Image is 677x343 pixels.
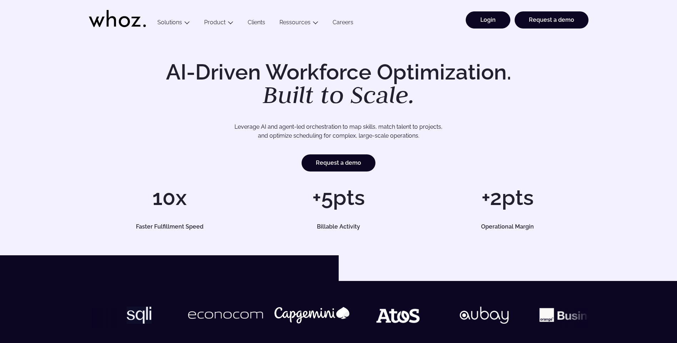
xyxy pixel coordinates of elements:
[97,224,242,230] h5: Faster Fulfillment Speed
[197,19,241,29] button: Product
[241,19,272,29] a: Clients
[263,79,415,110] em: Built to Scale.
[114,122,564,140] p: Leverage AI and agent-led orchestration to map skills, match talent to projects, and optimize sch...
[156,61,521,107] h1: AI-Driven Workforce Optimization.
[150,19,197,29] button: Solutions
[89,187,251,208] h1: 10x
[466,11,510,29] a: Login
[204,19,226,26] a: Product
[325,19,360,29] a: Careers
[272,19,325,29] button: Ressources
[258,187,419,208] h1: +5pts
[302,154,375,171] a: Request a demo
[266,224,411,230] h5: Billable Activity
[630,296,667,333] iframe: Chatbot
[426,187,588,208] h1: +2pts
[279,19,310,26] a: Ressources
[515,11,588,29] a: Request a demo
[435,224,580,230] h5: Operational Margin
